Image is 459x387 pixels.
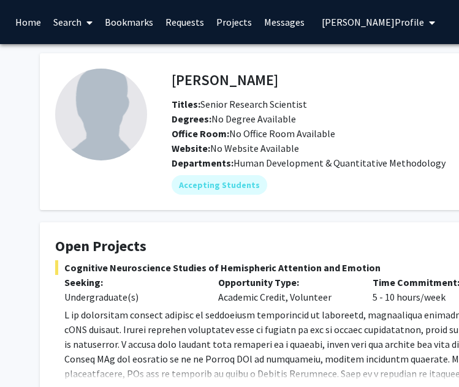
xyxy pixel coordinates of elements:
mat-chip: Accepting Students [172,175,267,195]
img: Profile Picture [55,69,147,160]
b: Website: [172,142,210,154]
div: Undergraduate(s) [64,290,200,304]
b: Departments: [172,157,233,169]
p: Seeking: [64,275,200,290]
div: Academic Credit, Volunteer [209,275,363,304]
span: Human Development & Quantitative Methodology [233,157,446,169]
b: Office Room: [172,127,229,140]
a: Bookmarks [99,1,159,43]
a: Home [9,1,47,43]
b: Titles: [172,98,200,110]
a: Projects [210,1,258,43]
span: No Website Available [172,142,299,154]
h4: [PERSON_NAME] [172,69,278,91]
span: Senior Research Scientist [172,98,307,110]
a: Messages [258,1,311,43]
span: No Degree Available [172,113,296,125]
a: Requests [159,1,210,43]
span: No Office Room Available [172,127,335,140]
b: Degrees: [172,113,211,125]
a: Search [47,1,99,43]
span: [PERSON_NAME] Profile [322,16,424,28]
p: Opportunity Type: [218,275,354,290]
